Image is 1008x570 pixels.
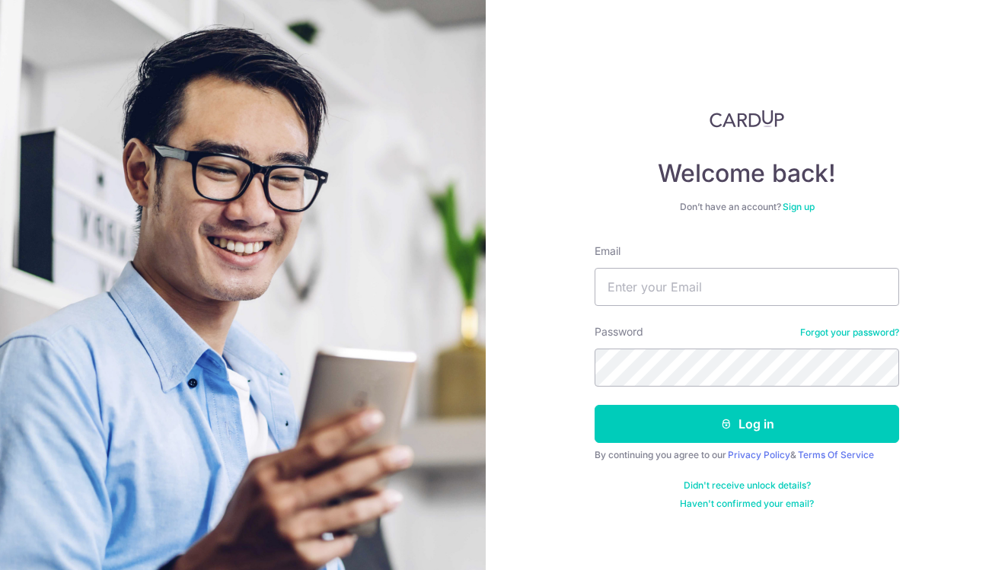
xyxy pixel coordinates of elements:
[595,158,899,189] h4: Welcome back!
[798,449,874,460] a: Terms Of Service
[783,201,815,212] a: Sign up
[595,268,899,306] input: Enter your Email
[595,201,899,213] div: Don’t have an account?
[800,326,899,339] a: Forgot your password?
[595,324,643,339] label: Password
[710,110,784,128] img: CardUp Logo
[684,479,811,492] a: Didn't receive unlock details?
[595,449,899,461] div: By continuing you agree to our &
[595,244,620,259] label: Email
[728,449,790,460] a: Privacy Policy
[680,498,814,510] a: Haven't confirmed your email?
[595,405,899,443] button: Log in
